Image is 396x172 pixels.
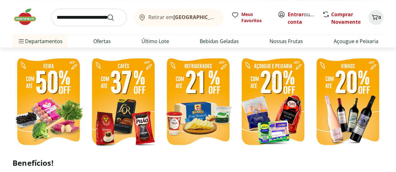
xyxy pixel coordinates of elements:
[162,55,234,150] img: refrigerados
[141,37,169,45] a: Último Lote
[312,55,383,150] img: vinhos
[13,159,383,167] h2: Benefícios!
[200,37,239,45] a: Bebidas Geladas
[13,7,44,26] img: Hortifruti
[51,9,127,26] input: search
[368,10,383,25] button: Carrinho
[87,55,159,150] img: café
[107,14,122,21] button: Submit Search
[148,14,218,20] span: Retirar em
[93,37,111,45] a: Ofertas
[331,11,361,25] a: Comprar Novamente
[18,34,25,49] button: Menu
[288,11,322,25] a: Criar conta
[378,14,381,20] span: 0
[237,55,309,150] img: resfriados
[18,34,63,49] span: Departamentos
[288,11,316,26] span: ou
[241,11,270,24] span: Meus Favoritos
[270,37,303,45] a: Nossas Frutas
[13,55,84,150] img: feira
[288,11,304,18] a: Entrar
[173,14,279,21] b: [GEOGRAPHIC_DATA]/[GEOGRAPHIC_DATA]
[231,11,270,24] a: Meus Favoritos
[334,37,378,45] a: Açougue e Peixaria
[134,9,224,26] button: Retirar em[GEOGRAPHIC_DATA]/[GEOGRAPHIC_DATA]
